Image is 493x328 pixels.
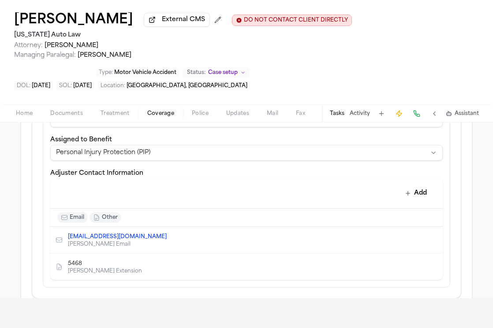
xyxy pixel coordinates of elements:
button: Add Task [375,107,388,120]
span: Mail [267,110,278,117]
label: Assigned to Benefit [50,136,112,143]
a: [EMAIL_ADDRESS][DOMAIN_NAME] [68,233,167,240]
span: Documents [50,110,83,117]
button: Edit DOL: 2025-06-29 [14,81,53,90]
span: Police [192,110,209,117]
button: Activity [350,110,370,117]
span: Location : [101,83,125,88]
span: Treatment [101,110,130,117]
span: Status: [187,69,205,76]
span: DO NOT CONTACT CLIENT DIRECTLY [244,17,348,24]
span: [DATE] [32,83,50,88]
button: Edit SOL: 2028-06-29 [56,81,94,90]
span: SOL : [59,83,72,88]
span: Coverage [147,110,174,117]
span: Type : [99,70,113,75]
label: Adjuster Contact Information [50,170,143,177]
button: External CMS [144,13,210,27]
span: [PERSON_NAME] [78,52,131,59]
span: Case setup [208,69,238,76]
h2: [US_STATE] Auto Law [14,30,352,41]
button: Add [400,185,432,201]
button: Edit matter name [14,12,133,28]
button: Edit client contact restriction [232,15,352,26]
button: Edit Location: Garden City, MI [98,81,250,90]
span: [GEOGRAPHIC_DATA], [GEOGRAPHIC_DATA] [127,83,247,88]
div: [PERSON_NAME] Extension [68,268,142,275]
span: Assistant [455,110,479,117]
span: 5468 [68,260,82,267]
span: Managing Paralegal: [14,52,76,59]
button: Assistant [446,110,479,117]
span: Home [16,110,33,117]
button: Tasks [330,110,344,117]
span: Updates [226,110,249,117]
span: [DATE] [73,83,92,88]
button: Make a Call [411,107,423,120]
span: [PERSON_NAME] [45,42,98,49]
span: DOL : [17,83,30,88]
span: External CMS [162,15,205,24]
span: other [102,214,118,221]
h1: [PERSON_NAME] [14,12,133,28]
span: email [70,214,84,221]
button: Edit Type: Motor Vehicle Accident [96,68,179,77]
div: [PERSON_NAME] Email [68,241,174,248]
span: Fax [296,110,305,117]
button: Create Immediate Task [393,107,405,120]
span: Attorney: [14,42,43,49]
button: email [57,212,88,223]
span: Motor Vehicle Accident [114,70,176,75]
button: Change status from Case setup [183,67,250,78]
button: other [90,212,121,223]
